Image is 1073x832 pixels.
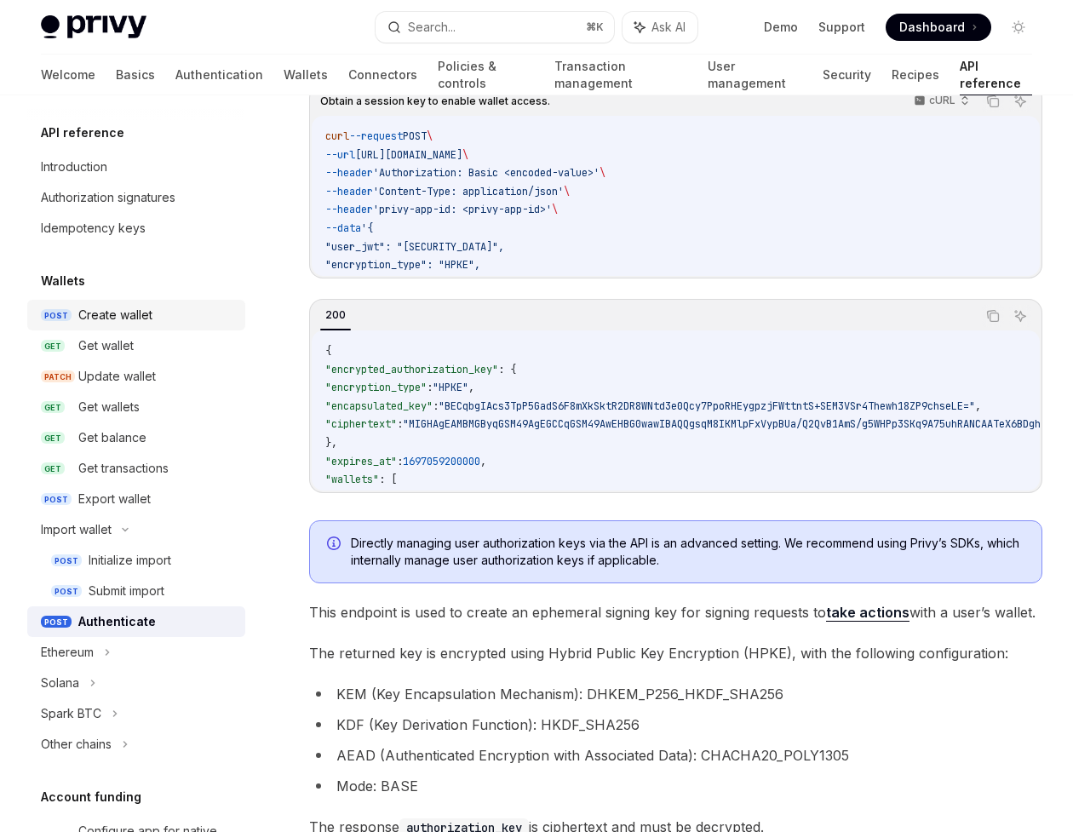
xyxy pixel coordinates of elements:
[982,305,1004,327] button: Copy the contents from the code block
[892,55,939,95] a: Recipes
[41,642,94,663] div: Ethereum
[433,381,468,394] span: "HPKE"
[438,55,534,95] a: Policies & controls
[325,417,397,431] span: "ciphertext"
[325,240,504,254] span: "user_jwt": "[SECURITY_DATA]",
[498,363,516,376] span: : {
[27,152,245,182] a: Introduction
[116,55,155,95] a: Basics
[373,203,552,216] span: 'privy-app-id: <privy-app-id>'
[373,166,600,180] span: 'Authorization: Basic <encoded-value>'
[403,455,480,468] span: 1697059200000
[78,305,152,325] div: Create wallet
[325,473,379,486] span: "wallets"
[309,743,1042,767] li: AEAD (Authenticated Encryption with Associated Data): CHACHA20_POLY1305
[41,271,85,291] h5: Wallets
[397,417,403,431] span: :
[78,489,151,509] div: Export wallet
[1005,14,1032,41] button: Toggle dark mode
[41,187,175,208] div: Authorization signatures
[361,221,373,235] span: '{
[929,94,955,107] p: cURL
[468,381,474,394] span: ,
[27,182,245,213] a: Authorization signatures
[899,19,965,36] span: Dashboard
[1009,90,1031,112] button: Ask AI
[427,381,433,394] span: :
[27,361,245,392] a: PATCHUpdate wallet
[325,381,427,394] span: "encryption_type"
[175,55,263,95] a: Authentication
[355,148,462,162] span: [URL][DOMAIN_NAME]
[309,774,1042,798] li: Mode: BASE
[78,397,140,417] div: Get wallets
[89,581,164,601] div: Submit import
[27,606,245,637] a: POSTAuthenticate
[41,370,75,383] span: PATCH
[41,519,112,540] div: Import wallet
[78,611,156,632] div: Authenticate
[51,585,82,598] span: POST
[41,340,65,353] span: GET
[27,330,245,361] a: GETGet wallet
[309,600,1042,624] span: This endpoint is used to create an ephemeral signing key for signing requests to with a user’s wa...
[325,203,373,216] span: --header
[27,422,245,453] a: GETGet balance
[982,90,1004,112] button: Copy the contents from the code block
[325,166,373,180] span: --header
[41,493,72,506] span: POST
[41,55,95,95] a: Welcome
[78,336,134,356] div: Get wallet
[320,305,351,325] div: 200
[439,399,975,413] span: "BECqbgIAcs3TpP5GadS6F8mXkSktR2DR8WNtd3e0Qcy7PpoRHEygpzjFWttntS+SEM3VSr4Thewh18ZP9chseLE="
[554,55,687,95] a: Transaction management
[379,473,397,486] span: : [
[351,535,1024,569] span: Directly managing user authorization keys via the API is an advanced setting. We recommend using ...
[403,129,427,143] span: POST
[960,55,1032,95] a: API reference
[325,399,433,413] span: "encapsulated_key"
[325,258,480,272] span: "encryption_type": "HPKE",
[51,554,82,567] span: POST
[27,545,245,576] a: POSTInitialize import
[41,432,65,445] span: GET
[78,427,146,448] div: Get balance
[27,392,245,422] a: GETGet wallets
[309,641,1042,665] span: The returned key is encrypted using Hybrid Public Key Encryption (HPKE), with the following confi...
[284,55,328,95] a: Wallets
[552,203,558,216] span: \
[480,455,486,468] span: ,
[41,734,112,755] div: Other chains
[904,87,977,116] button: cURL
[325,455,397,468] span: "expires_at"
[41,401,65,414] span: GET
[600,166,605,180] span: \
[325,363,498,376] span: "encrypted_authorization_key"
[427,129,433,143] span: \
[89,550,171,571] div: Initialize import
[27,484,245,514] a: POSTExport wallet
[764,19,798,36] a: Demo
[78,458,169,479] div: Get transactions
[325,344,331,358] span: {
[41,787,141,807] h5: Account funding
[349,129,403,143] span: --request
[826,604,909,622] a: take actions
[327,536,344,554] svg: Info
[564,185,570,198] span: \
[41,703,101,724] div: Spark BTC
[309,713,1042,737] li: KDF (Key Derivation Function): HKDF_SHA256
[27,576,245,606] a: POSTSubmit import
[27,300,245,330] a: POSTCreate wallet
[325,185,373,198] span: --header
[27,213,245,244] a: Idempotency keys
[41,157,107,177] div: Introduction
[325,129,349,143] span: curl
[41,309,72,322] span: POST
[41,218,146,238] div: Idempotency keys
[975,399,981,413] span: ,
[376,12,613,43] button: Search...⌘K
[886,14,991,41] a: Dashboard
[408,17,456,37] div: Search...
[41,616,72,628] span: POST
